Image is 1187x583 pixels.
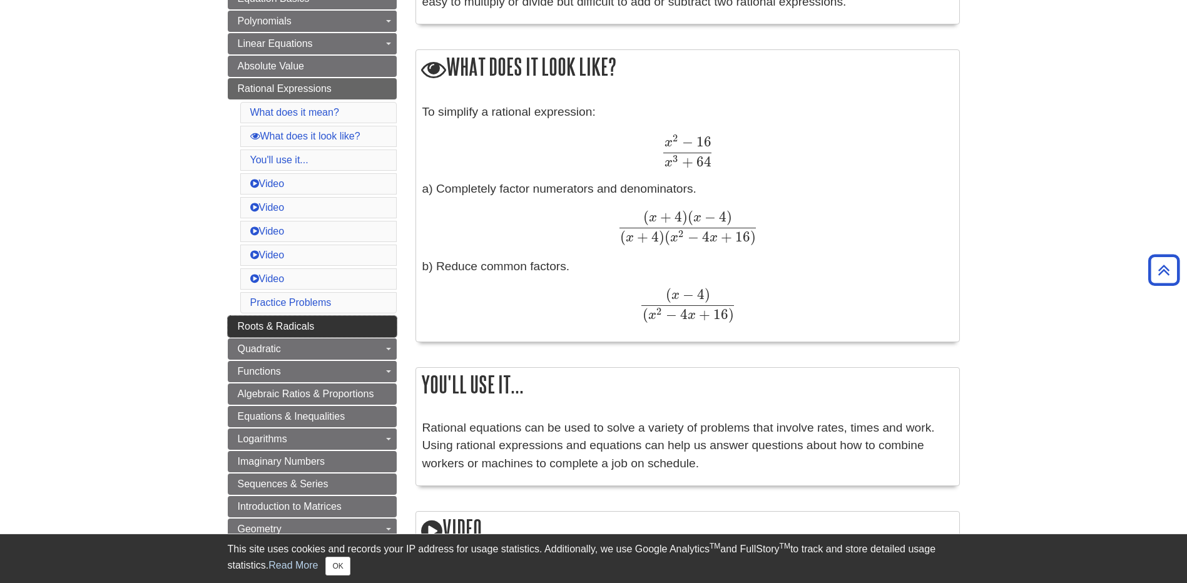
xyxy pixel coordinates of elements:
a: Rational Expressions [228,78,397,99]
span: 4 [677,306,688,323]
span: 3 [673,153,678,165]
span: 2 [678,228,683,240]
span: x [665,136,673,150]
span: ( [620,228,626,245]
span: 4 [671,208,682,225]
span: ) [682,208,688,225]
a: Linear Equations [228,33,397,54]
a: Polynomials [228,11,397,32]
a: Imaginary Numbers [228,451,397,472]
span: ( [643,208,649,225]
a: Introduction to Matrices [228,496,397,517]
a: Practice Problems [250,297,332,308]
a: Video [250,178,285,189]
a: Equations & Inequalities [228,406,397,427]
sup: TM [780,542,790,550]
span: − [680,286,694,303]
span: + [718,228,732,245]
span: x [626,231,634,245]
h2: You'll use it... [416,368,959,401]
span: Functions [238,366,281,377]
a: Video [250,226,285,236]
span: + [634,228,648,245]
div: To simplify a rational expression: a) Completely factor numerators and denominators. b) Reduce co... [422,103,953,335]
h2: What does it look like? [416,50,959,86]
span: x [648,308,656,322]
a: What does it look like? [250,131,360,141]
a: Video [250,202,285,213]
span: Introduction to Matrices [238,501,342,512]
span: Geometry [238,524,282,534]
span: 2 [656,305,661,317]
span: − [663,306,677,323]
span: 4 [699,228,710,245]
h2: Video [416,512,959,547]
a: Read More [268,560,318,570]
span: ( [688,208,693,225]
span: Imaginary Numbers [238,456,325,467]
span: x [688,308,696,322]
span: ( [643,306,648,323]
a: Back to Top [1144,261,1184,278]
a: Roots & Radicals [228,316,397,337]
sup: TM [710,542,720,550]
span: 16 [732,228,750,245]
span: Polynomials [238,16,292,26]
a: Sequences & Series [228,474,397,495]
span: Quadratic [238,343,281,354]
a: Functions [228,361,397,382]
a: Algebraic Ratios & Proportions [228,383,397,405]
span: 16 [693,133,711,150]
span: x [710,231,718,245]
span: 2 [673,132,678,144]
span: x [670,231,678,245]
span: 16 [710,306,728,323]
button: Close [325,557,350,575]
a: Logarithms [228,428,397,450]
span: x [649,211,657,225]
span: x [693,211,701,225]
span: ) [705,286,710,303]
span: Linear Equations [238,38,313,49]
span: Absolute Value [238,61,304,71]
a: You'll use it... [250,155,308,165]
p: Rational equations can be used to solve a variety of problems that involve rates, times and work.... [422,419,953,473]
span: ( [665,228,670,245]
span: 4 [648,228,659,245]
span: − [701,208,716,225]
span: Sequences & Series [238,479,329,489]
span: ) [750,228,756,245]
span: − [685,228,699,245]
span: x [665,156,673,170]
div: This site uses cookies and records your IP address for usage statistics. Additionally, we use Goo... [228,542,960,575]
span: ( [666,286,671,303]
a: Video [250,250,285,260]
a: Video [250,273,285,284]
span: + [679,153,693,170]
span: Equations & Inequalities [238,411,345,422]
span: x [671,288,680,302]
a: Quadratic [228,338,397,360]
span: ) [726,208,732,225]
span: − [679,133,693,150]
a: What does it mean? [250,107,339,118]
span: Algebraic Ratios & Proportions [238,388,374,399]
span: 64 [693,153,711,170]
span: ) [728,306,734,323]
span: Rational Expressions [238,83,332,94]
span: Logarithms [238,433,287,444]
span: + [696,306,710,323]
span: Roots & Radicals [238,321,315,332]
a: Geometry [228,519,397,540]
a: Absolute Value [228,56,397,77]
span: 4 [694,286,705,303]
span: ) [659,228,665,245]
span: + [657,208,671,225]
span: 4 [716,208,726,225]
